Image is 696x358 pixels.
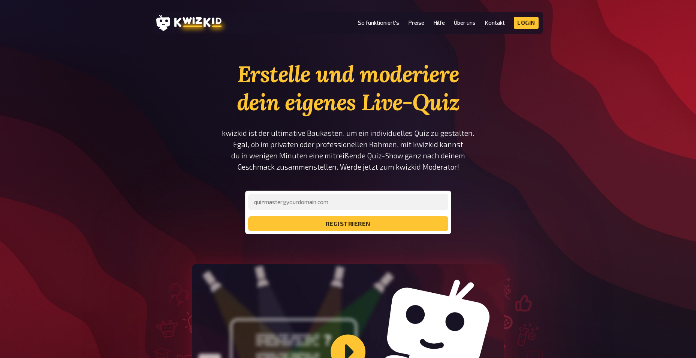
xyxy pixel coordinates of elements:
a: Login [514,17,539,29]
input: quizmaster@yourdomain.com [248,194,448,210]
a: Hilfe [433,20,445,26]
a: So funktioniert's [358,20,399,26]
button: registrieren [248,216,448,231]
a: Über uns [454,20,476,26]
a: Kontakt [485,20,505,26]
p: kwizkid ist der ultimative Baukasten, um ein individuelles Quiz zu gestalten. Egal, ob im private... [222,128,475,173]
h1: Erstelle und moderiere dein eigenes Live-Quiz [222,60,475,116]
a: Preise [408,20,424,26]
